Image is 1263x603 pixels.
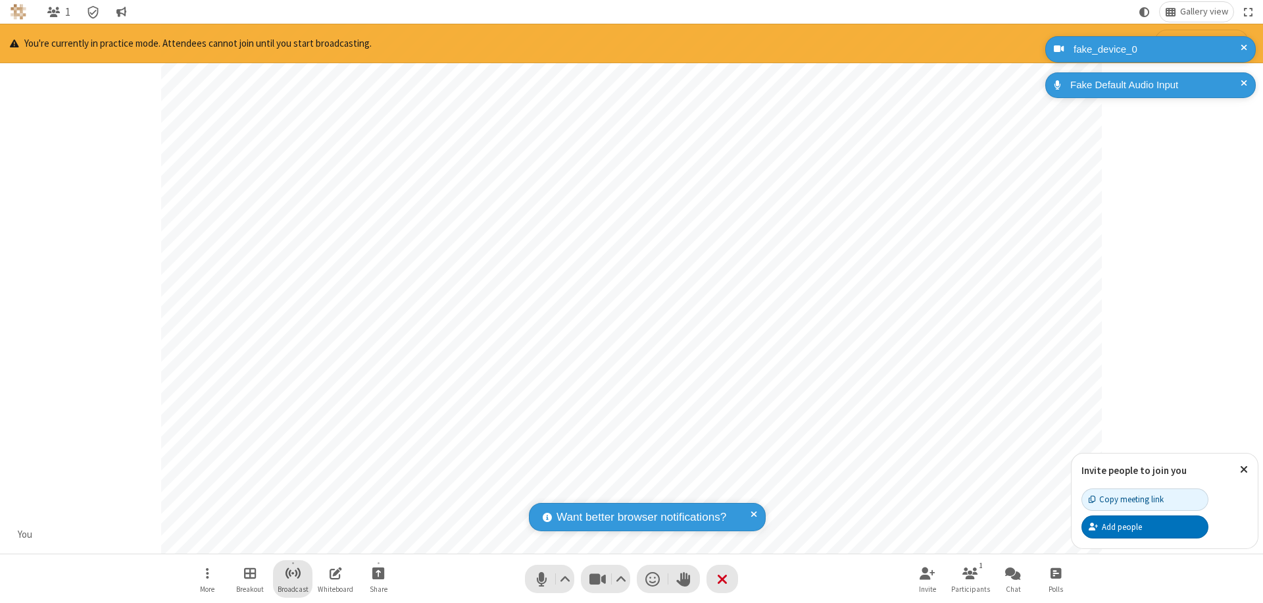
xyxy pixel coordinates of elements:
div: Fake Default Audio Input [1066,78,1246,93]
button: Open participant list [951,560,990,598]
span: Share [370,585,387,593]
div: 1 [976,560,987,571]
div: You [13,527,37,542]
label: Invite people to join you [1081,464,1187,477]
button: Video setting [612,565,630,593]
span: Want better browser notifications? [557,509,726,526]
button: Open chat [993,560,1033,598]
button: Manage Breakout Rooms [230,560,270,598]
button: Stop video (⌘+Shift+V) [581,565,630,593]
button: Start sharing [359,560,398,598]
button: Open participant list [41,2,76,22]
button: Close popover [1230,454,1258,486]
div: fake_device_0 [1069,42,1246,57]
span: Breakout [236,585,264,593]
div: Meeting details Encryption enabled [81,2,106,22]
span: Gallery view [1180,7,1228,17]
button: Add people [1081,515,1208,538]
span: Broadcast [278,585,309,593]
div: Copy meeting link [1089,493,1164,506]
button: Open poll [1036,560,1076,598]
button: End or leave meeting [706,565,738,593]
span: Polls [1049,585,1063,593]
button: Open shared whiteboard [316,560,355,598]
span: Invite [919,585,936,593]
span: Participants [951,585,990,593]
button: Using system theme [1134,2,1155,22]
img: QA Selenium DO NOT DELETE OR CHANGE [11,4,26,20]
button: Copy meeting link [1081,488,1208,511]
button: Open menu [187,560,227,598]
button: Audio settings [557,565,574,593]
span: Chat [1006,585,1021,593]
button: Start broadcasting [1154,30,1249,57]
button: Change layout [1160,2,1233,22]
button: Invite participants (⌘+Shift+I) [908,560,947,598]
button: Conversation [111,2,132,22]
button: Raise hand [668,565,700,593]
button: Start broadcast [273,560,312,598]
button: Send a reaction [637,565,668,593]
span: More [200,585,214,593]
button: Fullscreen [1239,2,1258,22]
button: Mute (⌘+Shift+A) [525,565,574,593]
span: Whiteboard [318,585,353,593]
p: You're currently in practice mode. Attendees cannot join until you start broadcasting. [10,36,372,51]
span: 1 [65,6,70,18]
